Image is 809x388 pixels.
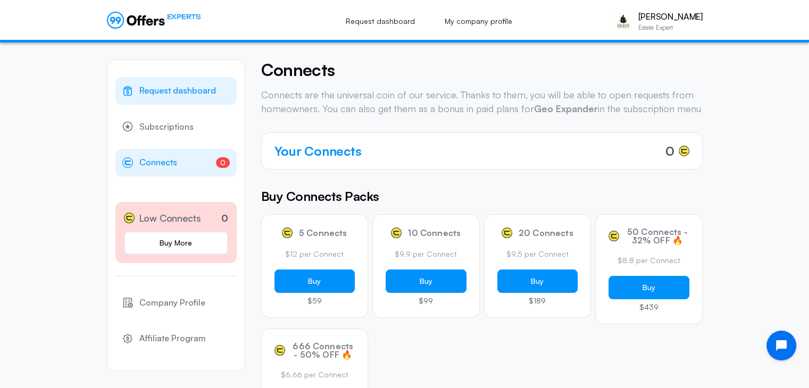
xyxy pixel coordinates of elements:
p: $9.5 per Connect [497,249,578,259]
p: $439 [608,303,689,311]
p: [PERSON_NAME] [638,12,703,22]
p: $99 [386,297,466,305]
p: $59 [274,297,355,305]
strong: Geo Expander [534,103,598,114]
span: 0 [665,141,674,161]
p: $12 per Connect [274,249,355,259]
button: Buy [497,269,578,293]
span: 5 Connects [299,229,347,237]
a: Company Profile [115,289,237,317]
span: 20 Connects [519,229,573,237]
h5: Buy Connects Packs [261,187,703,206]
span: EXPERTS [167,12,201,22]
span: 50 Connects - 32% OFF 🔥 [625,227,689,244]
span: Connects [139,156,177,170]
a: EXPERTS [107,12,201,29]
a: Buy More [124,231,228,255]
a: Request dashboard [115,77,237,105]
span: Company Profile [139,296,205,310]
h4: Connects [261,60,703,80]
a: Request dashboard [334,10,427,33]
a: Subscriptions [115,113,237,141]
p: $189 [497,297,578,305]
img: Trung Tang [613,11,634,32]
button: Buy [386,269,466,293]
a: My company profile [433,10,524,33]
a: Connects0 [115,149,237,176]
span: 10 Connects [408,229,461,237]
button: Buy [274,269,355,293]
p: $9.9 per Connect [386,249,466,259]
p: Estate Expert [638,24,703,31]
span: 0 [216,157,230,168]
button: Buy [608,276,689,299]
p: 0 [221,211,228,225]
p: $8.8 per Connect [608,255,689,266]
span: Subscriptions [139,120,194,134]
a: Affiliate Program [115,325,237,352]
h4: Your Connects [274,141,362,161]
span: Low Connects [139,210,201,226]
p: Connects are the universal coin of our service. Thanks to them, you will be able to open requests... [261,88,703,115]
p: $6.66 per Connect [274,369,355,380]
span: Request dashboard [139,84,216,98]
span: Affiliate Program [139,332,206,345]
span: 666 Connects - 50% OFF 🔥 [291,342,355,359]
